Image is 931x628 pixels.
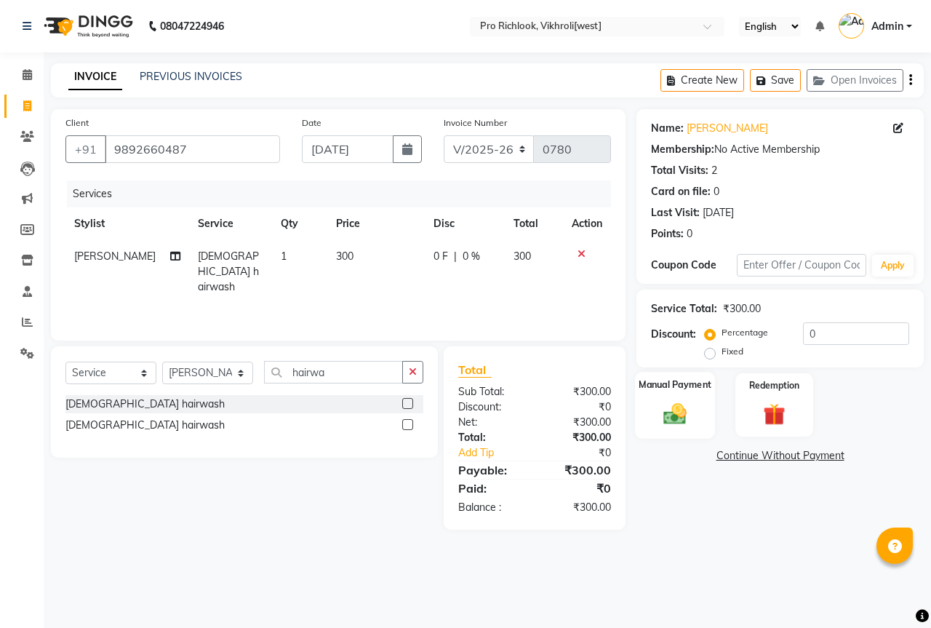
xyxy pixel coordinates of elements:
div: ₹300.00 [535,430,622,445]
span: | [454,249,457,264]
div: Total Visits: [651,163,708,178]
div: ₹300.00 [535,384,622,400]
span: 300 [514,250,531,263]
div: ₹300.00 [535,500,622,515]
div: ₹300.00 [535,461,622,479]
div: Sub Total: [447,384,535,400]
label: Redemption [749,379,799,392]
div: Paid: [447,480,535,497]
div: No Active Membership [651,142,909,157]
div: Service Total: [651,301,717,317]
a: [PERSON_NAME] [687,121,768,136]
img: _cash.svg [656,400,694,427]
div: Services [67,180,622,207]
a: PREVIOUS INVOICES [140,70,242,83]
div: Discount: [447,400,535,415]
button: Open Invoices [807,69,903,92]
div: 0 [687,226,692,242]
div: Name: [651,121,684,136]
span: Admin [871,19,903,34]
div: ₹0 [535,400,622,415]
div: Card on file: [651,184,711,199]
a: Continue Without Payment [639,448,921,464]
span: 1 [281,250,287,263]
div: Last Visit: [651,205,700,220]
div: 0 [714,184,719,199]
div: ₹300.00 [535,415,622,430]
div: Net: [447,415,535,430]
input: Enter Offer / Coupon Code [737,254,866,277]
div: Membership: [651,142,714,157]
div: ₹0 [549,445,622,461]
th: Disc [425,207,505,240]
div: Total: [447,430,535,445]
input: Search or Scan [264,361,403,383]
div: [DATE] [703,205,734,220]
label: Client [65,116,89,130]
label: Invoice Number [444,116,507,130]
button: Apply [872,255,914,277]
div: Points: [651,226,684,242]
div: ₹0 [535,480,622,497]
label: Manual Payment [639,378,711,391]
div: Balance : [447,500,535,515]
div: Payable: [447,461,535,479]
button: Create New [660,69,744,92]
div: Coupon Code [651,258,737,273]
div: [DEMOGRAPHIC_DATA] hairwash [65,418,225,433]
span: 0 % [463,249,480,264]
input: Search by Name/Mobile/Email/Code [105,135,280,163]
th: Qty [272,207,327,240]
div: [DEMOGRAPHIC_DATA] hairwash [65,397,225,412]
span: 300 [336,250,353,263]
label: Date [302,116,321,130]
label: Percentage [722,326,768,339]
a: INVOICE [68,64,122,90]
span: [PERSON_NAME] [74,250,156,263]
div: ₹300.00 [723,301,761,317]
img: _gift.svg [756,401,793,429]
th: Price [327,207,424,240]
img: logo [37,6,137,47]
a: Add Tip [447,445,549,461]
img: Admin [839,13,864,39]
div: Discount: [651,327,696,342]
th: Action [563,207,611,240]
th: Service [189,207,272,240]
span: Total [458,362,492,378]
th: Stylist [65,207,189,240]
button: Save [750,69,801,92]
button: +91 [65,135,106,163]
span: 0 F [433,249,448,264]
b: 08047224946 [160,6,224,47]
label: Fixed [722,345,743,358]
th: Total [505,207,564,240]
span: [DEMOGRAPHIC_DATA] hairwash [198,250,259,293]
div: 2 [711,163,717,178]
